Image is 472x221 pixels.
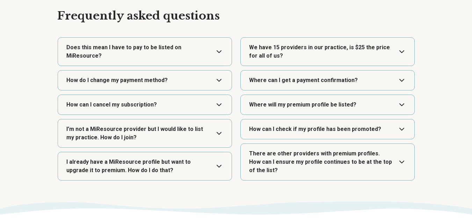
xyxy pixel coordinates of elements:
[61,152,229,180] button: Expand
[244,38,412,66] button: Expand
[66,125,223,142] dt: I’m not a MiResource provider but I would like to list my practice. How do I join?
[249,125,406,133] dt: How can I check if my profile has been promoted?
[66,101,223,109] dt: How can I cancel my subscription?
[66,158,223,175] dt: I already have a MiResource profile but want to upgrade it to premium. How do I do that?
[249,43,406,60] dt: We have 15 providers in our practice, is $25 the price for all of us?
[249,76,406,84] dt: Where can I get a payment confirmation?
[249,101,406,109] dt: Where will my premium profile be listed?
[66,43,223,60] dt: Does this mean I have to pay to be listed on MiResource?
[244,144,412,180] button: Expand
[61,119,229,147] button: Expand
[244,119,412,139] button: Expand
[57,9,415,23] h2: Frequently asked questions
[61,95,229,115] button: Expand
[61,38,229,66] button: Expand
[249,149,406,175] dt: There are other providers with premium profiles. How can I ensure my profile continues to be at t...
[244,95,412,115] button: Expand
[61,71,229,90] button: Expand
[244,71,412,90] button: Expand
[66,76,223,84] dt: How do I change my payment method?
